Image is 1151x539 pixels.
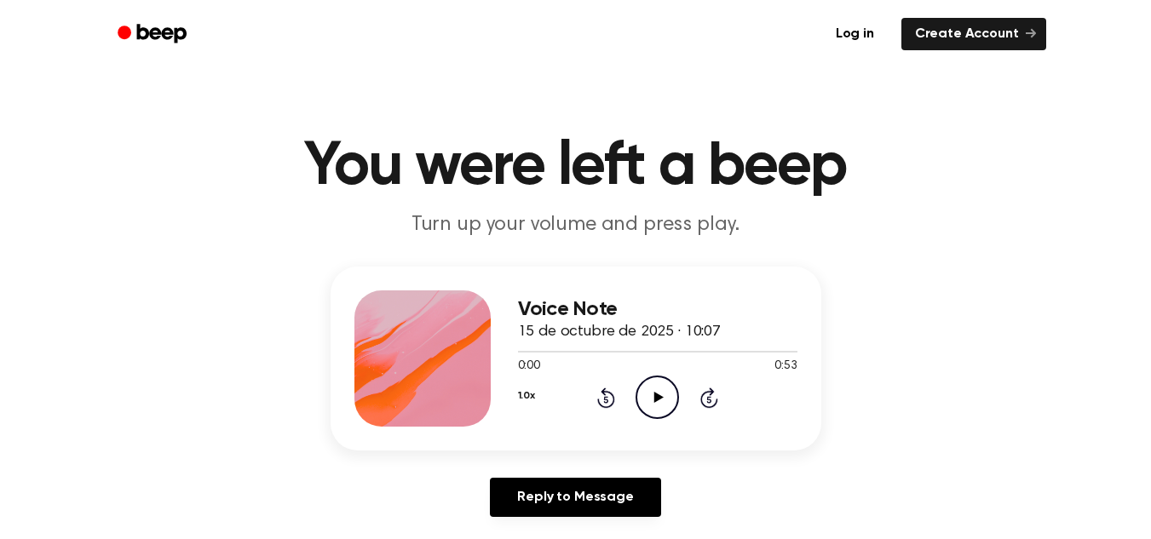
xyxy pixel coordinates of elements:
span: 0:53 [774,358,797,376]
a: Log in [819,14,891,54]
h1: You were left a beep [140,136,1012,198]
a: Beep [106,18,202,51]
a: Reply to Message [490,478,660,517]
span: 0:00 [518,358,540,376]
a: Create Account [901,18,1046,50]
span: 15 de octubre de 2025 · 10:07 [518,324,721,340]
h3: Voice Note [518,298,797,321]
p: Turn up your volume and press play. [249,211,903,239]
button: 1.0x [518,381,535,410]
